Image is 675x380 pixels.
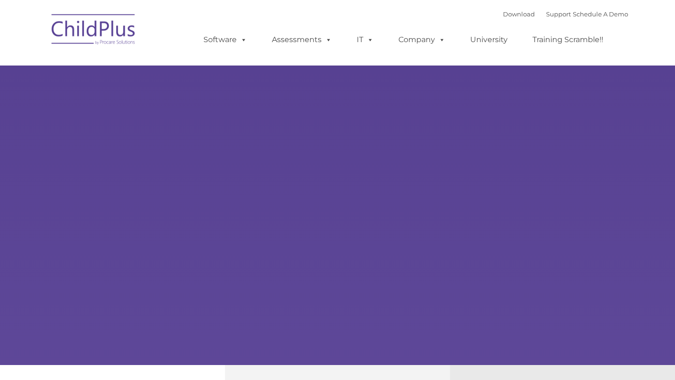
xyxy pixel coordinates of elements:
[47,7,141,54] img: ChildPlus by Procare Solutions
[503,10,628,18] font: |
[546,10,571,18] a: Support
[503,10,535,18] a: Download
[194,30,256,49] a: Software
[461,30,517,49] a: University
[389,30,455,49] a: Company
[347,30,383,49] a: IT
[573,10,628,18] a: Schedule A Demo
[523,30,613,49] a: Training Scramble!!
[262,30,341,49] a: Assessments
